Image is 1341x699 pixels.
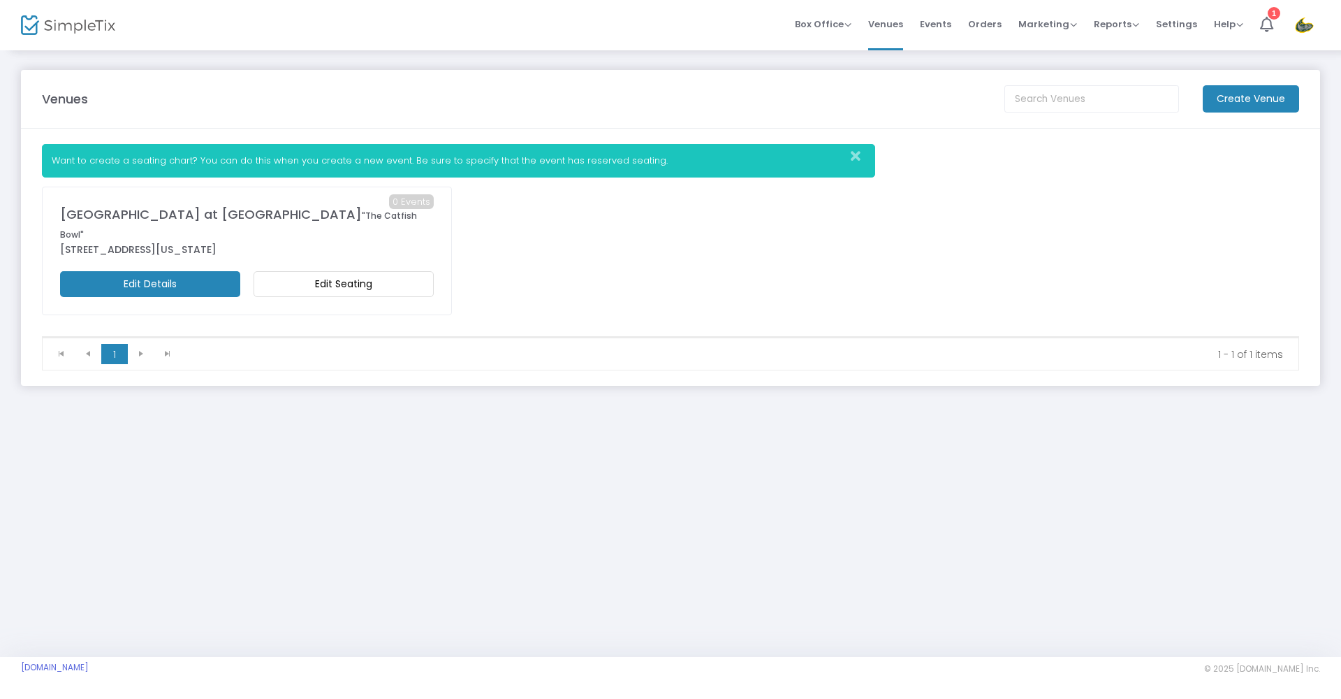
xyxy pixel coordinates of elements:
[60,210,417,240] span: "The Catfish Bowl"
[1018,17,1077,31] span: Marketing
[60,243,434,257] div: [STREET_ADDRESS][US_STATE]
[191,347,1283,361] kendo-pager-info: 1 - 1 of 1 items
[60,271,240,297] m-button: Edit Details
[1204,663,1320,675] span: © 2025 [DOMAIN_NAME] Inc.
[389,194,434,210] span: 0 Events
[1268,6,1280,19] div: 1
[561,658,735,681] p: Invalid eventID. Event Not Found.
[920,6,951,42] span: Events
[254,271,434,297] m-button: Edit Seating
[1214,17,1243,31] span: Help
[1004,85,1179,113] input: Search Venues
[42,144,875,178] div: Want to create a seating chart? You can do this when you create a new event. Be sure to specify t...
[21,662,89,673] a: [DOMAIN_NAME]
[868,6,903,42] span: Venues
[101,344,128,365] span: Page 1
[795,17,851,31] span: Box Office
[42,89,88,108] m-panel-title: Venues
[744,658,780,681] button: dismiss
[847,145,874,168] button: Close
[1203,85,1299,113] m-button: Create Venue
[968,6,1002,42] span: Orders
[1156,6,1197,42] span: Settings
[60,205,434,243] div: [GEOGRAPHIC_DATA] at [GEOGRAPHIC_DATA]
[1094,17,1139,31] span: Reports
